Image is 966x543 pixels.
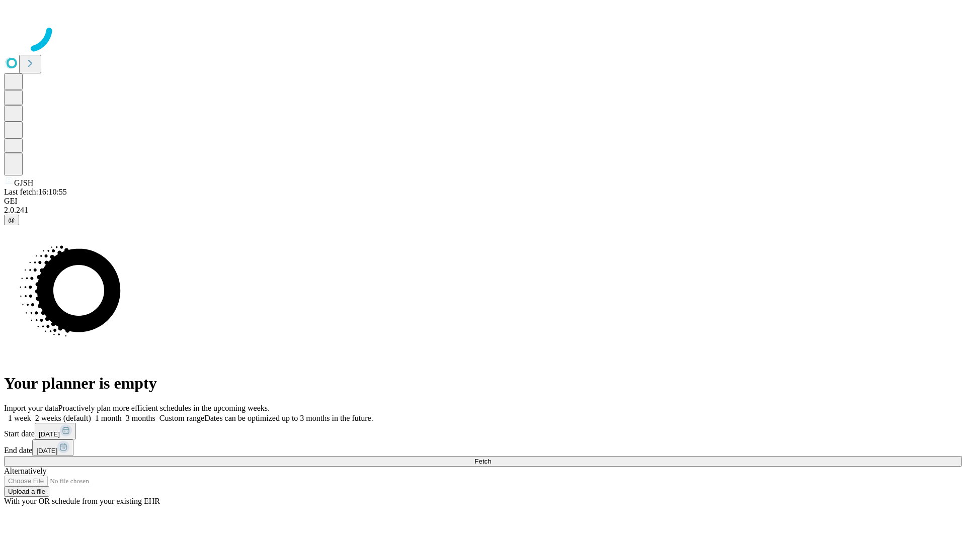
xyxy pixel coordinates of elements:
[14,178,33,187] span: GJSH
[35,423,76,439] button: [DATE]
[4,404,58,412] span: Import your data
[4,497,160,505] span: With your OR schedule from your existing EHR
[58,404,270,412] span: Proactively plan more efficient schedules in the upcoming weeks.
[35,414,91,422] span: 2 weeks (default)
[95,414,122,422] span: 1 month
[4,206,962,215] div: 2.0.241
[4,197,962,206] div: GEI
[126,414,155,422] span: 3 months
[4,188,67,196] span: Last fetch: 16:10:55
[4,423,962,439] div: Start date
[8,414,31,422] span: 1 week
[159,414,204,422] span: Custom range
[8,216,15,224] span: @
[204,414,373,422] span: Dates can be optimized up to 3 months in the future.
[4,439,962,456] div: End date
[4,456,962,467] button: Fetch
[4,467,46,475] span: Alternatively
[474,458,491,465] span: Fetch
[4,486,49,497] button: Upload a file
[4,374,962,393] h1: Your planner is empty
[36,447,57,455] span: [DATE]
[32,439,73,456] button: [DATE]
[39,430,60,438] span: [DATE]
[4,215,19,225] button: @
